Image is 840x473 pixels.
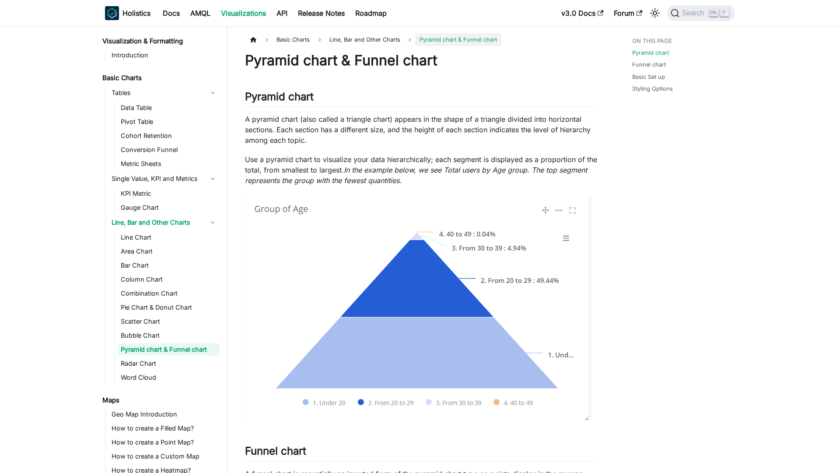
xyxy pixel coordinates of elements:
[100,35,220,47] a: Visualization & Formatting
[118,158,220,170] a: Metric Sheets
[105,6,119,20] img: Holistics
[245,114,597,145] p: A pyramid chart (also called a triangle chart) appears in the shape of a triangle divided into ho...
[118,144,220,156] a: Conversion Funnel
[118,357,220,370] a: Radar Chart
[118,273,220,286] a: Column Chart
[632,73,665,81] a: Basic Set up
[122,8,150,18] b: Holistics
[118,245,220,258] a: Area Chart
[109,436,220,448] a: How to create a Point Map?
[109,215,220,229] a: Line, Bar and Other Charts
[118,315,220,328] a: Scatter Chart
[105,6,150,20] a: HolisticsHolistics
[109,49,220,61] a: Introduction
[632,49,669,57] a: Pyramid chart
[118,201,220,214] a: Gauge Chart
[118,287,220,300] a: Combination Chart
[118,329,220,342] a: Bubble Chart
[118,301,220,314] a: Pie Chart & Donut Chart
[109,408,220,420] a: Geo Map Introduction
[118,187,220,200] a: KPI Metric
[118,231,220,244] a: Line Chart
[648,6,662,20] button: Switch between dark and light mode (currently light mode)
[667,5,735,21] button: Search (Ctrl+K)
[118,371,220,384] a: Word Cloud
[245,166,587,185] em: In the example below, we see Total users by Age group. The top segment represents the group with ...
[118,343,220,356] a: Pyramid chart & Funnel chart
[185,6,216,20] a: AMQL
[245,33,597,46] nav: Breadcrumbs
[118,102,220,114] a: Data Table
[556,6,609,20] a: v3.0 Docs
[720,9,729,17] kbd: K
[609,6,647,20] a: Forum
[157,6,185,20] a: Docs
[118,116,220,128] a: Pivot Table
[632,60,666,69] a: Funnel chart
[245,33,262,46] a: Home page
[325,33,405,46] span: Line, Bar and Other Charts
[109,422,220,434] a: How to create a Filled Map?
[96,26,227,473] nav: Docs sidebar
[350,6,392,20] a: Roadmap
[271,6,293,20] a: API
[245,90,597,107] h2: Pyramid chart
[100,394,220,406] a: Maps
[109,172,220,186] a: Single Value, KPI and Metrics
[216,6,271,20] a: Visualizations
[118,130,220,142] a: Cohort Retention
[100,72,220,84] a: Basic Charts
[245,52,597,69] h1: Pyramid chart & Funnel chart
[293,6,350,20] a: Release Notes
[109,86,220,100] a: Tables
[245,154,597,186] p: Use a pyramid chart to visualize your data hierarchically; each segment is displayed as a proport...
[679,9,710,17] span: Search
[245,445,597,461] h2: Funnel chart
[415,33,501,46] span: Pyramid chart & Funnel chart
[632,85,673,93] a: Styling Options
[109,450,220,462] a: How to create a Custom Map
[272,33,314,46] span: Basic Charts
[118,259,220,272] a: Bar Chart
